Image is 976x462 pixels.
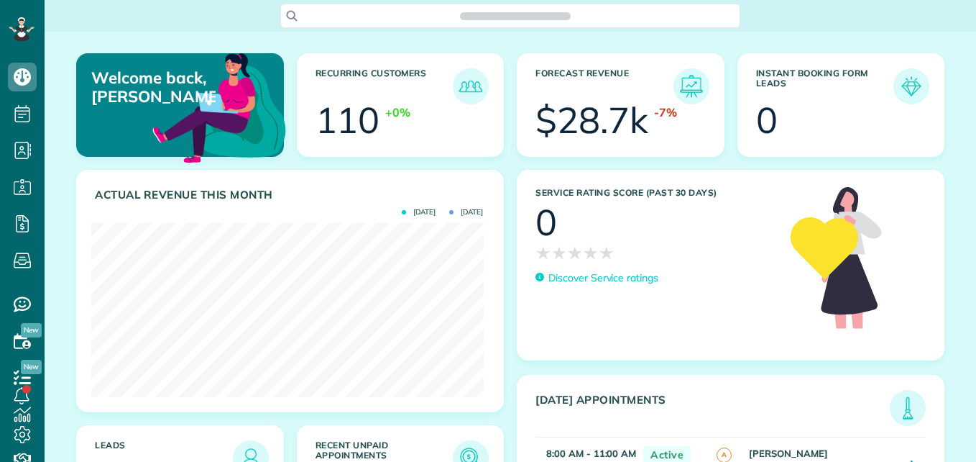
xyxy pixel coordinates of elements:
[535,240,551,266] span: ★
[535,188,776,198] h3: Service Rating score (past 30 days)
[149,37,289,176] img: dashboard_welcome-42a62b7d889689a78055ac9021e634bf52bae3f8056760290aed330b23ab8690.png
[316,68,454,104] h3: Recurring Customers
[535,394,890,426] h3: [DATE] Appointments
[402,209,436,216] span: [DATE]
[654,104,677,121] div: -7%
[897,72,926,101] img: icon_form_leads-04211a6a04a5b2264e4ee56bc0799ec3eb69b7e499cbb523a139df1d13a81ae0.png
[449,209,483,216] span: [DATE]
[677,72,706,101] img: icon_forecast_revenue-8c13a41c7ed35a8dcfafea3cbb826a0462acb37728057bba2d056411b612bbbe.png
[599,240,614,266] span: ★
[535,68,673,104] h3: Forecast Revenue
[21,360,42,374] span: New
[456,72,485,101] img: icon_recurring_customers-cf858462ba22bcd05b5a5880d41d6543d210077de5bb9ebc9590e49fd87d84ed.png
[95,189,489,201] h3: Actual Revenue this month
[474,9,556,23] span: Search ZenMaid…
[385,104,410,121] div: +0%
[546,448,636,459] strong: 8:00 AM - 11:00 AM
[583,240,599,266] span: ★
[756,68,894,104] h3: Instant Booking Form Leads
[316,102,380,138] div: 110
[567,240,583,266] span: ★
[551,240,567,266] span: ★
[535,102,648,138] div: $28.7k
[749,448,828,459] strong: [PERSON_NAME]
[535,271,658,286] a: Discover Service ratings
[893,394,922,422] img: icon_todays_appointments-901f7ab196bb0bea1936b74009e4eb5ffbc2d2711fa7634e0d609ed5ef32b18b.png
[548,271,658,286] p: Discover Service ratings
[535,204,557,240] div: 0
[756,102,778,138] div: 0
[21,323,42,338] span: New
[91,68,216,107] p: Welcome back, [PERSON_NAME]!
